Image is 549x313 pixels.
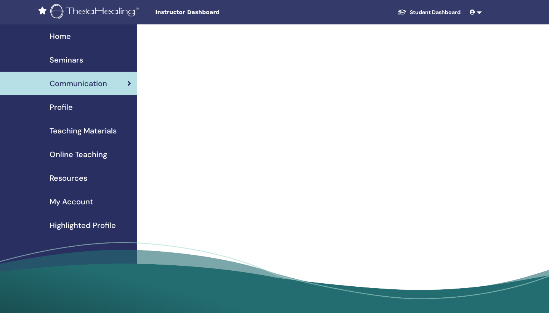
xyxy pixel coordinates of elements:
[50,220,116,231] span: Highlighted Profile
[50,54,83,66] span: Seminars
[50,172,87,184] span: Resources
[392,5,467,19] a: Student Dashboard
[50,125,117,136] span: Teaching Materials
[50,196,93,207] span: My Account
[398,9,407,15] img: graduation-cap-white.svg
[155,8,270,16] span: Instructor Dashboard
[50,4,141,21] img: logo.png
[50,78,107,89] span: Communication
[50,101,73,113] span: Profile
[50,149,107,160] span: Online Teaching
[50,30,71,42] span: Home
